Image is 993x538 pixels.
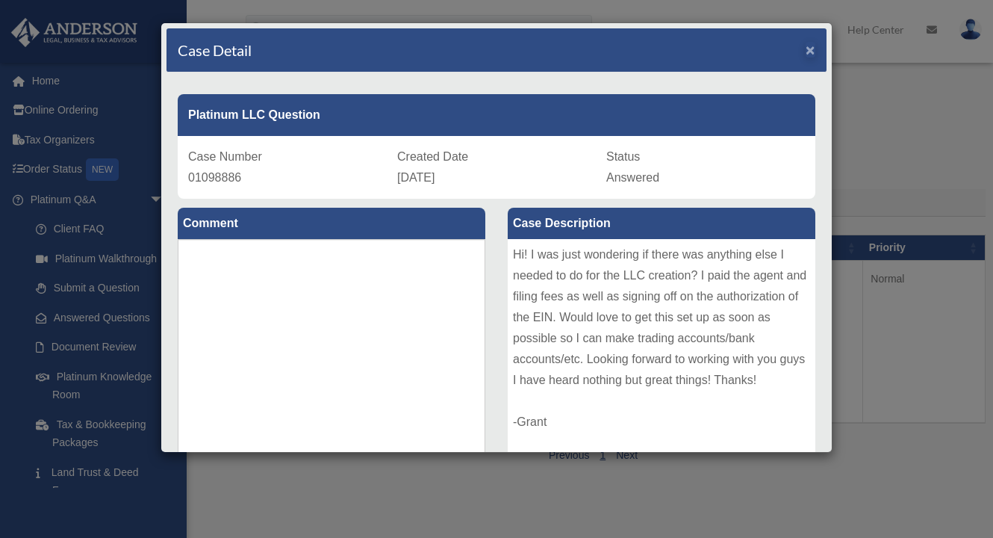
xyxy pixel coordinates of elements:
span: 01098886 [188,171,241,184]
div: Platinum LLC Question [178,94,815,136]
span: Answered [606,171,659,184]
div: Hi! I was just wondering if there was anything else I needed to do for the LLC creation? I paid t... [508,239,815,463]
button: Close [806,42,815,58]
span: × [806,41,815,58]
span: [DATE] [397,171,435,184]
h4: Case Detail [178,40,252,61]
label: Case Description [508,208,815,239]
span: Created Date [397,150,468,163]
span: Status [606,150,640,163]
span: Case Number [188,150,262,163]
label: Comment [178,208,485,239]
